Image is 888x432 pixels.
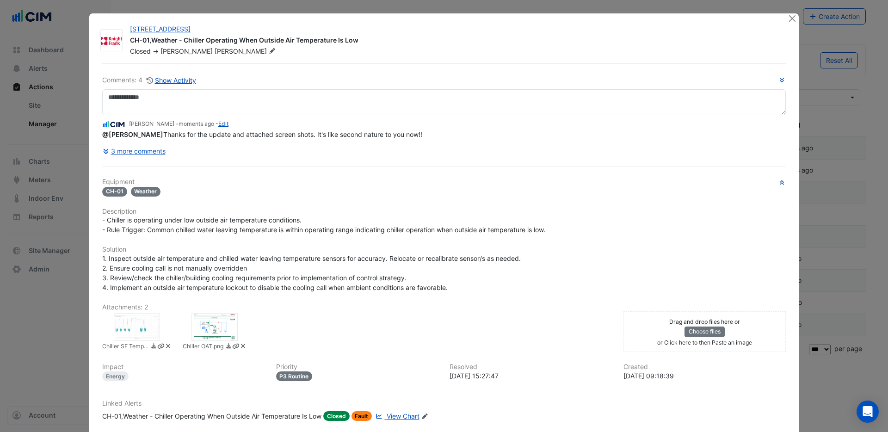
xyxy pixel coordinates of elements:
[102,400,786,407] h6: Linked Alerts
[102,143,166,159] button: 3 more comments
[131,187,161,197] span: Weather
[215,47,277,56] span: [PERSON_NAME]
[450,363,612,371] h6: Resolved
[102,75,197,86] div: Comments: 4
[787,13,797,23] button: Close
[130,25,191,33] a: [STREET_ADDRESS]
[102,216,545,234] span: - Chiller is operating under low outside air temperature conditions. - Rule Trigger: Common chill...
[102,208,786,216] h6: Description
[102,119,125,130] img: CIM
[183,342,223,352] small: Chiller OAT.png
[102,303,786,311] h6: Attachments: 2
[101,36,122,45] img: Knight Frank UK
[232,342,239,352] a: Copy link to clipboard
[160,47,213,55] span: [PERSON_NAME]
[165,342,172,352] a: Delete
[179,120,214,127] span: 2025-10-14 16:45:23
[146,75,197,86] button: Show Activity
[129,120,228,128] small: [PERSON_NAME] - -
[102,342,148,352] small: Chiller SF Temp.png
[102,363,265,371] h6: Impact
[657,339,752,346] small: or Click here to then Paste an image
[374,411,419,421] a: View Chart
[857,401,879,423] div: Open Intercom Messenger
[387,412,419,420] span: View Chart
[157,342,164,352] a: Copy link to clipboard
[102,246,786,253] h6: Solution
[153,47,159,55] span: ->
[102,130,163,138] span: ross.munro@greenpark.co.uk [Knight Frank UK]
[114,313,160,341] div: Chiller SF Temp.png
[130,47,151,55] span: Closed
[276,363,439,371] h6: Priority
[684,327,725,337] button: Choose files
[102,371,129,381] div: Energy
[150,342,157,352] a: Download
[240,342,247,352] a: Delete
[102,178,786,186] h6: Equipment
[102,187,127,197] span: CH-01
[225,342,232,352] a: Download
[450,371,612,381] div: [DATE] 15:27:47
[623,363,786,371] h6: Created
[102,254,523,291] span: 1. Inspect outside air temperature and chilled water leaving temperature sensors for accuracy. Re...
[276,371,313,381] div: P3 Routine
[323,411,350,421] span: Closed
[218,120,228,127] a: Edit
[102,130,422,138] span: Thanks for the update and attached screen shots. It's like second nature to you now!!
[669,318,740,325] small: Drag and drop files here or
[130,36,777,47] div: CH-01,Weather - Chiller Operating When Outside Air Temperature Is Low
[421,413,428,420] fa-icon: Edit Linked Alerts
[351,411,372,421] span: Fault
[623,371,786,381] div: [DATE] 09:18:39
[102,411,321,421] div: CH-01,Weather - Chiller Operating When Outside Air Temperature Is Low
[191,313,238,341] div: Chiller OAT.png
